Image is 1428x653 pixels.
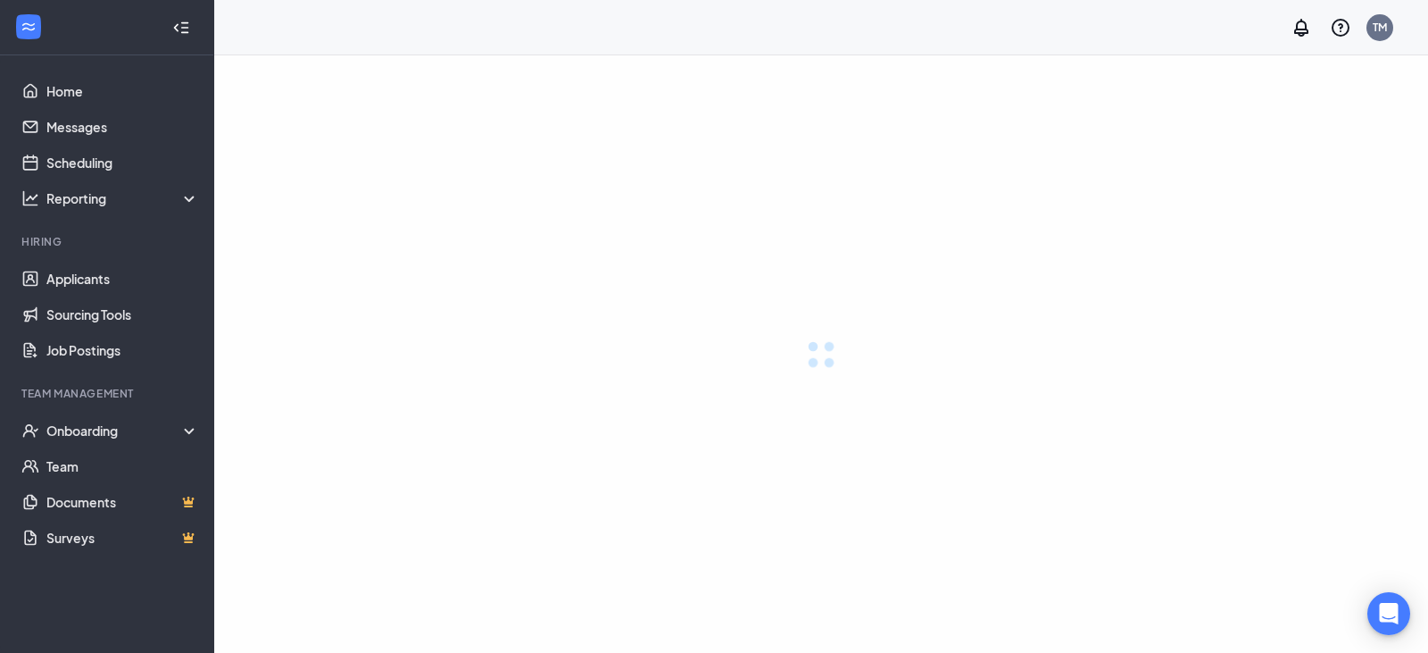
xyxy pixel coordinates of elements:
[1330,17,1351,38] svg: QuestionInfo
[21,189,39,207] svg: Analysis
[46,109,199,145] a: Messages
[21,234,195,249] div: Hiring
[46,73,199,109] a: Home
[46,297,199,332] a: Sourcing Tools
[46,484,199,520] a: DocumentsCrown
[46,261,199,297] a: Applicants
[46,332,199,368] a: Job Postings
[46,520,199,556] a: SurveysCrown
[21,386,195,401] div: Team Management
[46,145,199,180] a: Scheduling
[20,18,37,36] svg: WorkstreamLogo
[21,422,39,440] svg: UserCheck
[172,19,190,37] svg: Collapse
[46,189,200,207] div: Reporting
[46,422,200,440] div: Onboarding
[1291,17,1312,38] svg: Notifications
[1367,592,1410,635] div: Open Intercom Messenger
[1373,20,1387,35] div: TM
[46,448,199,484] a: Team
